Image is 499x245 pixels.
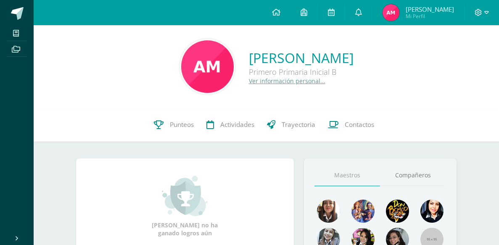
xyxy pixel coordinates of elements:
[181,40,234,93] img: 2891034f694f2f7c7c16a5aaa1a6ba0e.png
[380,165,446,186] a: Compañeros
[162,175,208,217] img: achievement_small.png
[322,108,380,142] a: Contactos
[314,165,380,186] a: Maestros
[220,120,254,129] span: Actividades
[249,49,354,67] a: [PERSON_NAME]
[143,175,227,237] div: [PERSON_NAME] no ha ganado logros aún
[345,120,374,129] span: Contactos
[282,120,315,129] span: Trayectoria
[406,13,454,20] span: Mi Perfil
[386,200,409,223] img: 29fc2a48271e3f3676cb2cb292ff2552.png
[249,67,354,77] div: Primero Primaria Inicial B
[170,120,194,129] span: Punteos
[200,108,261,142] a: Actividades
[383,4,399,21] img: 95a0a37ecc0520e872986056fe9423f9.png
[351,200,375,223] img: 88256b496371d55dc06d1c3f8a5004f4.png
[249,77,325,85] a: Ver información personal...
[317,200,340,223] img: 6b4626f495e3e032a8b68ad293dcee80.png
[148,108,200,142] a: Punteos
[261,108,322,142] a: Trayectoria
[406,5,454,13] span: [PERSON_NAME]
[420,200,444,223] img: a9e99ac3eaf35f1938eeb75861af2d20.png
